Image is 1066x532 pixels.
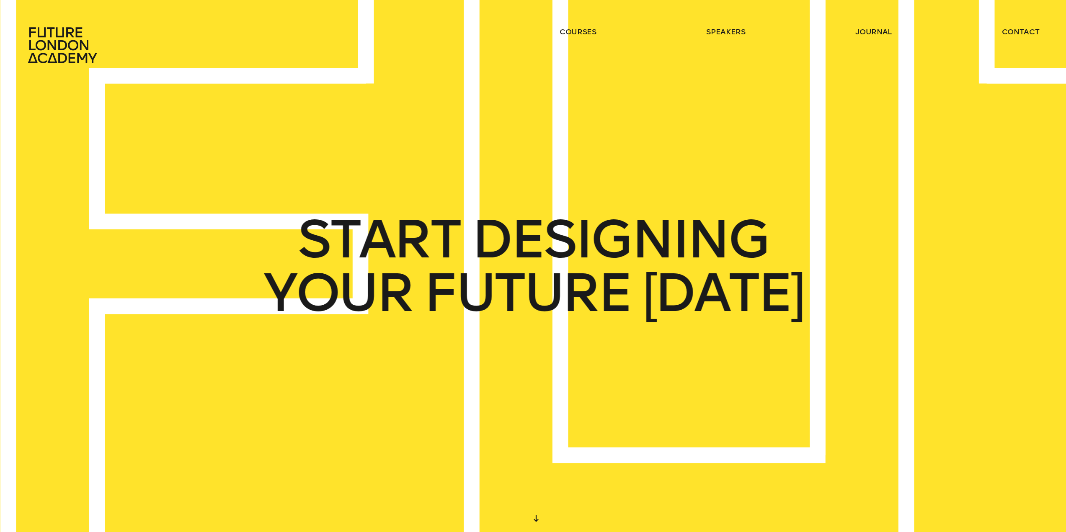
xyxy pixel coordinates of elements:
[706,27,745,37] a: speakers
[297,213,459,266] span: START
[560,27,596,37] a: courses
[1002,27,1040,37] a: contact
[642,266,803,320] span: [DATE]
[423,266,631,320] span: FUTURE
[263,266,412,320] span: YOUR
[471,213,768,266] span: DESIGNING
[855,27,892,37] a: journal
